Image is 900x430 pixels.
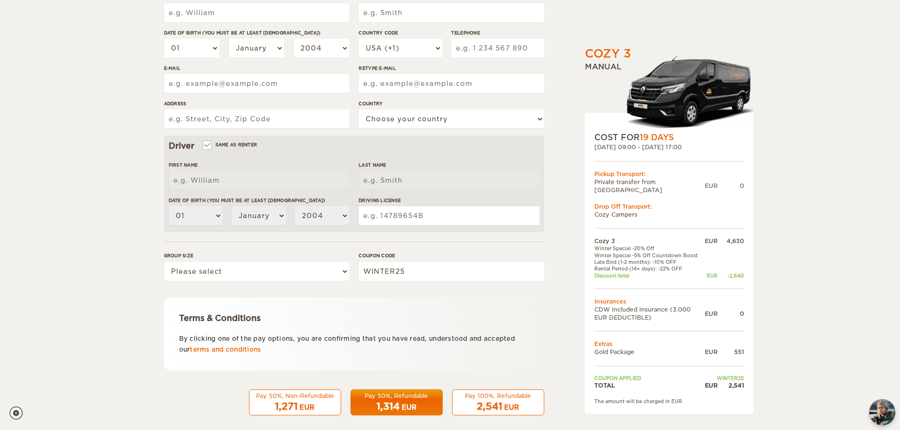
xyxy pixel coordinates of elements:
td: CDW Included Insurance (3.000 EUR DEDUCTIBLE) [594,305,705,321]
div: EUR [402,403,417,412]
div: EUR [705,348,718,356]
div: Pay 50%, Non-Refundable [255,392,335,400]
label: Group size [164,252,349,259]
td: Late Bird (1-2 months): -10% OFF [594,259,705,265]
div: Cozy 3 [585,46,631,62]
a: Cookie settings [9,406,29,420]
label: Date of birth (You must be at least [DEMOGRAPHIC_DATA]) [169,197,349,204]
div: The amount will be charged in EUR [594,398,744,405]
td: Cozy Campers [594,211,744,219]
div: 4,630 [718,237,744,245]
td: Discount total [594,272,705,279]
td: Coupon applied [594,375,705,381]
input: e.g. 1 234 567 890 [451,39,544,58]
div: 551 [718,348,744,356]
input: Same as renter [204,143,210,149]
div: [DATE] 09:00 - [DATE] 17:00 [594,143,744,151]
td: Extras [594,340,744,348]
input: e.g. William [164,3,349,22]
span: 2,541 [477,401,502,412]
label: Telephone [451,29,544,36]
div: Pay 50%, Refundable [357,392,437,400]
td: TOTAL [594,381,705,389]
img: Freyja at Cozy Campers [869,399,895,425]
label: Same as renter [204,140,257,149]
div: Driver [169,140,540,152]
div: Pay 100%, Refundable [458,392,538,400]
label: E-mail [164,65,349,72]
div: 2,541 [718,381,744,389]
label: Last Name [359,161,539,169]
button: Pay 50%, Non-Refundable 1,271 EUR [249,389,341,416]
td: WINTER25 [705,375,744,381]
label: First Name [169,161,349,169]
td: Gold Package [594,348,705,356]
button: Pay 100%, Refundable 2,541 EUR [452,389,544,416]
label: Driving License [359,197,539,204]
img: Langur-m-c-logo-2.png [623,54,754,132]
div: Pickup Transport: [594,170,744,178]
button: chat-button [869,399,895,425]
span: 1,314 [377,401,400,412]
div: 0 [718,310,744,318]
div: Manual [585,62,754,132]
div: -2,640 [718,272,744,279]
label: Retype E-mail [359,65,544,72]
td: Insurances [594,297,744,305]
input: e.g. Smith [359,171,539,190]
div: EUR [705,182,718,190]
div: EUR [705,310,718,318]
input: e.g. Smith [359,3,544,22]
label: Coupon code [359,252,544,259]
td: Rental Period (14+ days): -22% OFF [594,265,705,272]
div: Drop Off Transport: [594,202,744,211]
input: e.g. example@example.com [164,74,349,93]
a: terms and conditions [190,346,261,353]
label: Date of birth (You must be at least [DEMOGRAPHIC_DATA]) [164,29,349,36]
div: EUR [300,403,315,412]
div: 0 [718,182,744,190]
div: EUR [504,403,519,412]
div: COST FOR [594,132,744,143]
input: e.g. William [169,171,349,190]
td: Winter Special -5% Off Countdown Boost [594,252,705,259]
label: Country Code [359,29,442,36]
td: Private transfer from [GEOGRAPHIC_DATA] [594,178,705,194]
span: 19 Days [640,133,674,142]
button: Pay 50%, Refundable 1,314 EUR [351,389,443,416]
label: Country [359,100,544,107]
input: e.g. Street, City, Zip Code [164,110,349,128]
div: EUR [705,381,718,389]
label: Address [164,100,349,107]
span: 1,271 [275,401,298,412]
p: By clicking one of the pay options, you are confirming that you have read, understood and accepte... [179,333,529,355]
td: Winter Special -20% Off [594,245,705,252]
div: EUR [705,272,718,279]
input: e.g. example@example.com [359,74,544,93]
input: e.g. 14789654B [359,206,539,225]
td: Cozy 3 [594,237,705,245]
div: Terms & Conditions [179,312,529,324]
div: EUR [705,237,718,245]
